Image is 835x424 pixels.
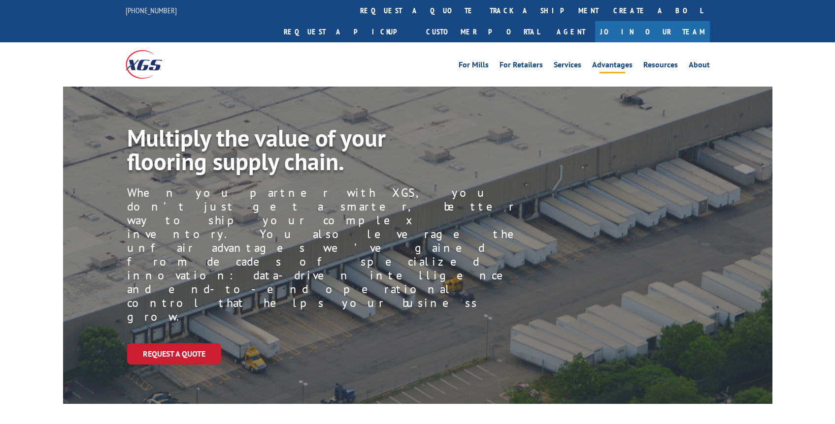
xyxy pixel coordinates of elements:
[592,61,633,72] a: Advantages
[547,21,595,42] a: Agent
[554,61,581,72] a: Services
[689,61,710,72] a: About
[127,126,526,178] h1: Multiply the value of your flooring supply chain.
[127,343,221,364] a: Request a Quote
[127,186,540,324] p: When you partner with XGS, you don’t just get a smarter, better way to ship your complex inventor...
[276,21,419,42] a: Request a pickup
[126,5,177,15] a: [PHONE_NUMBER]
[419,21,547,42] a: Customer Portal
[643,61,678,72] a: Resources
[500,61,543,72] a: For Retailers
[595,21,710,42] a: Join Our Team
[459,61,489,72] a: For Mills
